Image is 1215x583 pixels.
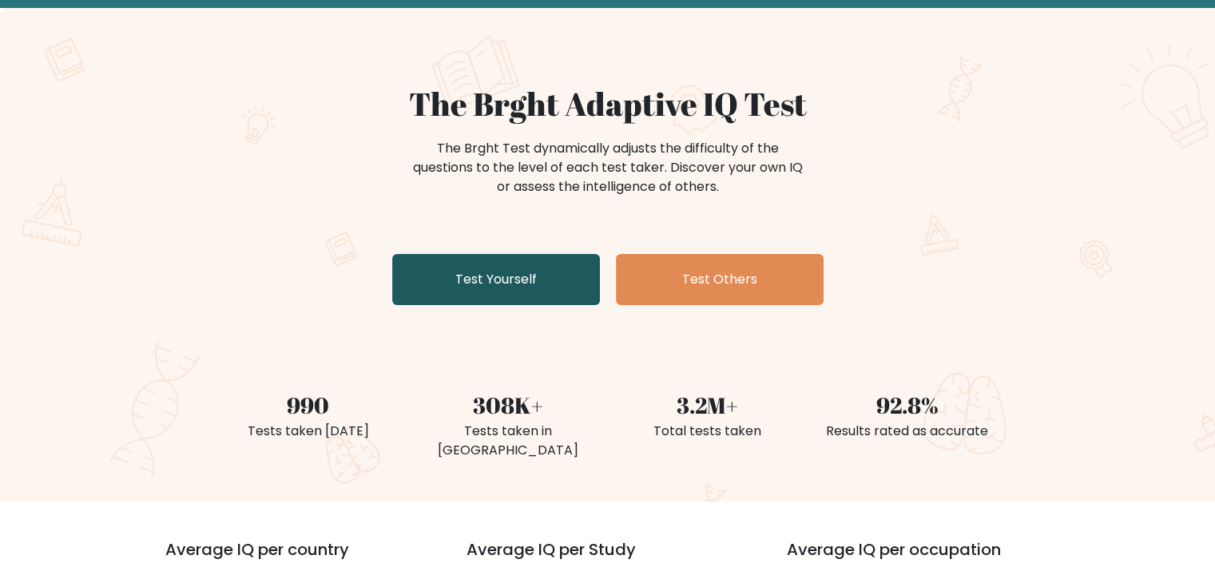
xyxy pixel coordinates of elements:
[617,422,798,441] div: Total tests taken
[787,540,1069,578] h3: Average IQ per occupation
[218,388,399,422] div: 990
[617,388,798,422] div: 3.2M+
[418,388,598,422] div: 308K+
[218,422,399,441] div: Tests taken [DATE]
[418,422,598,460] div: Tests taken in [GEOGRAPHIC_DATA]
[165,540,409,578] h3: Average IQ per country
[408,139,808,196] div: The Brght Test dynamically adjusts the difficulty of the questions to the level of each test take...
[616,254,824,305] a: Test Others
[467,540,748,578] h3: Average IQ per Study
[392,254,600,305] a: Test Yourself
[218,85,998,123] h1: The Brght Adaptive IQ Test
[817,388,998,422] div: 92.8%
[817,422,998,441] div: Results rated as accurate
